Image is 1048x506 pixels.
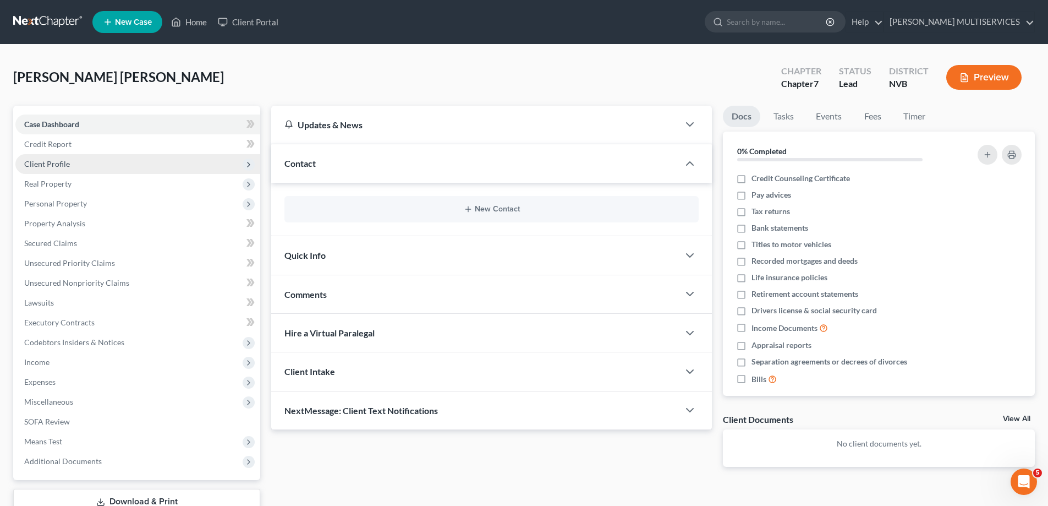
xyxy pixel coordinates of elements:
p: No client documents yet. [732,438,1026,449]
span: Codebtors Insiders & Notices [24,338,124,347]
span: SOFA Review [24,417,70,426]
span: Unsecured Priority Claims [24,258,115,268]
a: Fees [855,106,890,127]
a: Events [807,106,851,127]
span: Retirement account statements [751,289,858,300]
span: Pay advices [751,189,791,200]
a: Timer [895,106,934,127]
span: Client Intake [284,366,335,377]
span: Client Profile [24,159,70,168]
a: Case Dashboard [15,115,260,134]
span: Credit Counseling Certificate [751,173,850,184]
div: Updates & News [284,119,666,130]
span: Drivers license & social security card [751,305,877,316]
span: NextMessage: Client Text Notifications [284,405,438,416]
a: Lawsuits [15,293,260,313]
a: Unsecured Priority Claims [15,253,260,273]
a: [PERSON_NAME] MULTISERVICES [884,12,1034,32]
span: [PERSON_NAME] [PERSON_NAME] [13,69,224,85]
button: New Contact [293,205,690,214]
span: Life insurance policies [751,272,827,283]
a: Credit Report [15,134,260,154]
span: Miscellaneous [24,397,73,406]
span: Quick Info [284,250,326,260]
span: Separation agreements or decrees of divorces [751,356,907,367]
a: Executory Contracts [15,313,260,333]
div: NVB [889,78,929,90]
div: Lead [839,78,871,90]
iframe: Intercom live chat [1011,469,1037,495]
span: Titles to motor vehicles [751,239,831,250]
span: Contact [284,158,316,168]
div: Status [839,65,871,78]
span: Executory Contracts [24,318,95,327]
span: Comments [284,289,327,300]
span: Recorded mortgages and deeds [751,255,858,266]
span: Lawsuits [24,298,54,307]
input: Search by name... [727,12,827,32]
a: Secured Claims [15,233,260,253]
span: Personal Property [24,199,87,208]
a: SOFA Review [15,412,260,432]
div: District [889,65,929,78]
span: Additional Documents [24,456,102,466]
span: Income [24,357,50,367]
a: Docs [723,106,760,127]
span: Real Property [24,179,72,188]
a: Help [846,12,883,32]
span: Credit Report [24,139,72,149]
div: Chapter [781,78,821,90]
span: Expenses [24,377,56,387]
span: Means Test [24,437,62,446]
div: Client Documents [723,413,793,425]
span: Hire a Virtual Paralegal [284,328,375,338]
a: Tasks [765,106,803,127]
a: Client Portal [212,12,284,32]
span: 7 [814,78,819,89]
span: Case Dashboard [24,119,79,129]
span: 5 [1033,469,1042,477]
a: View All [1003,415,1030,423]
div: Chapter [781,65,821,78]
span: New Case [115,18,152,26]
a: Unsecured Nonpriority Claims [15,273,260,293]
span: Bank statements [751,222,808,233]
strong: 0% Completed [737,146,787,156]
span: Secured Claims [24,238,77,248]
span: Appraisal reports [751,340,811,351]
a: Property Analysis [15,214,260,233]
span: Tax returns [751,206,790,217]
span: Unsecured Nonpriority Claims [24,278,129,287]
span: Bills [751,374,766,385]
a: Home [166,12,212,32]
button: Preview [946,65,1022,90]
span: Property Analysis [24,219,85,228]
span: Income Documents [751,323,817,334]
